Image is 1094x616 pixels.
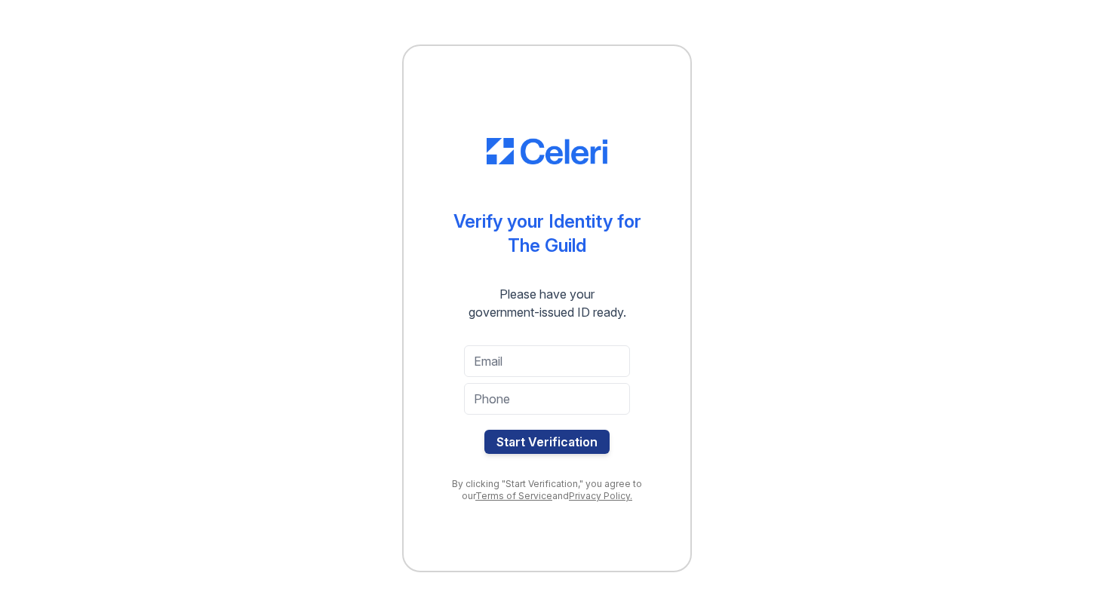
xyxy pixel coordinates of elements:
a: Privacy Policy. [569,490,632,501]
div: Verify your Identity for The Guild [453,210,641,258]
img: CE_Logo_Blue-a8612792a0a2168367f1c8372b55b34899dd931a85d93a1a3d3e32e68fde9ad4.png [487,138,607,165]
div: By clicking "Start Verification," you agree to our and [434,478,660,502]
a: Terms of Service [475,490,552,501]
input: Phone [464,383,630,415]
button: Start Verification [484,430,610,454]
div: Please have your government-issued ID ready. [441,285,653,321]
input: Email [464,345,630,377]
